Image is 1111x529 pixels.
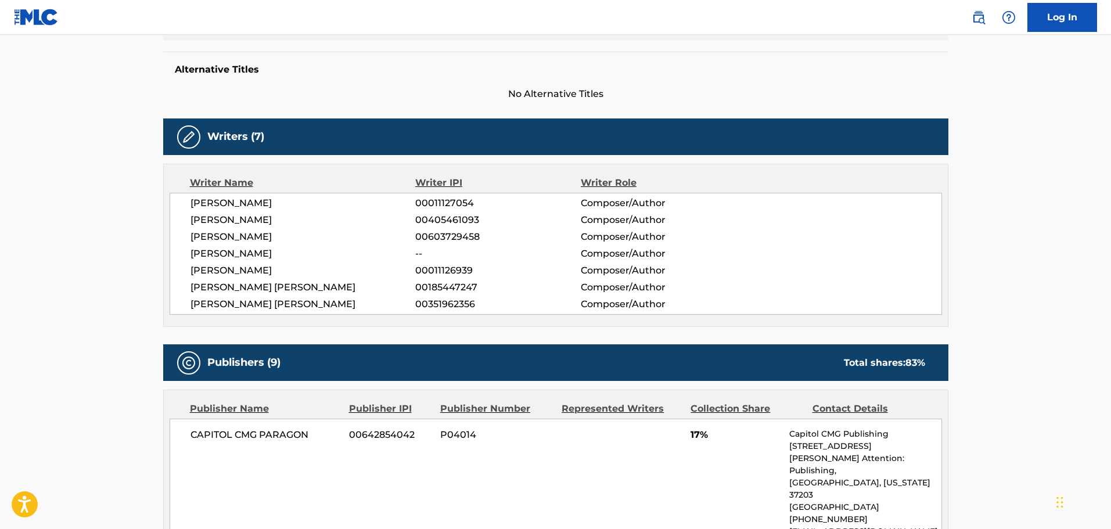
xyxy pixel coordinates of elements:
[789,513,941,526] p: [PHONE_NUMBER]
[997,6,1020,29] div: Help
[190,297,416,311] span: [PERSON_NAME] [PERSON_NAME]
[581,230,731,244] span: Composer/Author
[190,247,416,261] span: [PERSON_NAME]
[190,230,416,244] span: [PERSON_NAME]
[440,402,553,416] div: Publisher Number
[1053,473,1111,529] iframe: Chat Widget
[415,176,581,190] div: Writer IPI
[415,264,580,278] span: 00011126939
[581,213,731,227] span: Composer/Author
[207,130,264,143] h5: Writers (7)
[844,356,925,370] div: Total shares:
[972,10,986,24] img: search
[14,9,59,26] img: MLC Logo
[190,213,416,227] span: [PERSON_NAME]
[415,280,580,294] span: 00185447247
[581,247,731,261] span: Composer/Author
[581,196,731,210] span: Composer/Author
[562,402,682,416] div: Represented Writers
[905,357,925,368] span: 83 %
[207,356,281,369] h5: Publishers (9)
[581,297,731,311] span: Composer/Author
[581,264,731,278] span: Composer/Author
[190,280,416,294] span: [PERSON_NAME] [PERSON_NAME]
[163,87,948,101] span: No Alternative Titles
[967,6,990,29] a: Public Search
[349,428,432,442] span: 00642854042
[812,402,925,416] div: Contact Details
[789,440,941,477] p: [STREET_ADDRESS][PERSON_NAME] Attention: Publishing,
[789,501,941,513] p: [GEOGRAPHIC_DATA]
[190,196,416,210] span: [PERSON_NAME]
[415,297,580,311] span: 00351962356
[190,264,416,278] span: [PERSON_NAME]
[1002,10,1016,24] img: help
[415,213,580,227] span: 00405461093
[415,247,580,261] span: --
[581,280,731,294] span: Composer/Author
[415,230,580,244] span: 00603729458
[789,428,941,440] p: Capitol CMG Publishing
[440,428,553,442] span: P04014
[691,402,803,416] div: Collection Share
[175,64,937,75] h5: Alternative Titles
[1027,3,1097,32] a: Log In
[190,428,341,442] span: CAPITOL CMG PARAGON
[691,428,781,442] span: 17%
[415,196,580,210] span: 00011127054
[581,176,731,190] div: Writer Role
[1056,485,1063,520] div: Drag
[789,477,941,501] p: [GEOGRAPHIC_DATA], [US_STATE] 37203
[182,356,196,370] img: Publishers
[190,176,416,190] div: Writer Name
[182,130,196,144] img: Writers
[190,402,340,416] div: Publisher Name
[349,402,432,416] div: Publisher IPI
